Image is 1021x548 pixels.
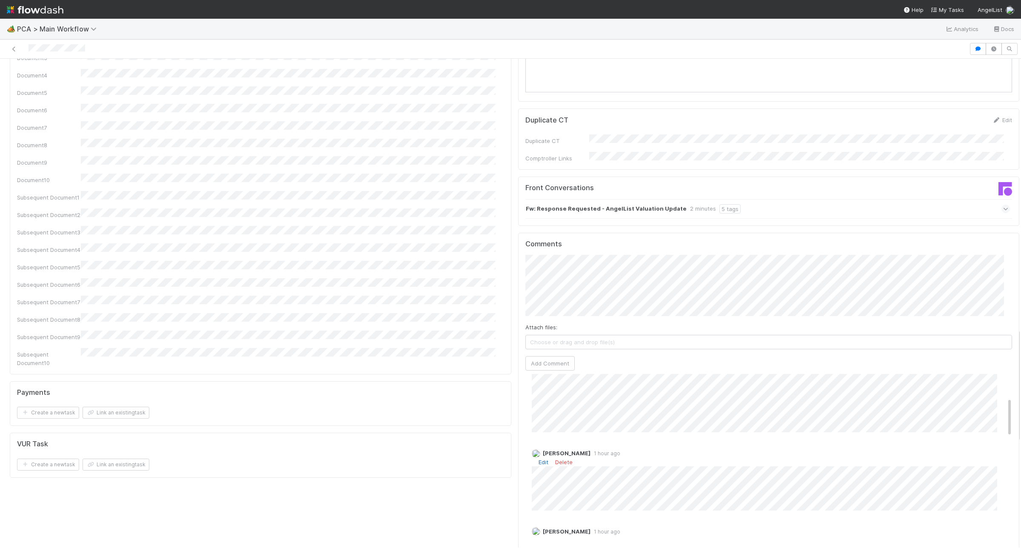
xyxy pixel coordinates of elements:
button: Create a newtask [17,459,79,471]
div: 2 minutes [690,204,716,214]
label: Attach files: [525,323,557,331]
a: Edit [539,459,548,465]
div: Document5 [17,88,81,97]
button: Add Comment [525,356,575,371]
h5: Comments [525,240,1012,248]
span: Choose or drag and drop file(s) [526,335,1012,349]
span: [PERSON_NAME] [543,450,590,457]
div: Subsequent Document1 [17,193,81,202]
span: AngelList [978,6,1002,13]
img: logo-inverted-e16ddd16eac7371096b0.svg [7,3,63,17]
div: Subsequent Document7 [17,298,81,306]
div: Document7 [17,123,81,132]
span: 🏕️ [7,25,15,32]
a: Docs [992,24,1014,34]
div: Subsequent Document6 [17,280,81,289]
div: Subsequent Document5 [17,263,81,271]
div: Subsequent Document9 [17,333,81,341]
img: avatar_8d06466b-a936-4205-8f52-b0cc03e2a179.png [1006,6,1014,14]
h5: Front Conversations [525,184,762,192]
span: PCA > Main Workflow [17,25,101,33]
img: avatar_8d06466b-a936-4205-8f52-b0cc03e2a179.png [532,449,540,458]
div: Subsequent Document10 [17,350,81,367]
a: Edit [992,117,1012,123]
button: Link an existingtask [83,407,149,419]
img: front-logo-b4b721b83371efbadf0a.svg [998,182,1012,196]
div: Document6 [17,106,81,114]
div: Subsequent Document2 [17,211,81,219]
div: Document10 [17,176,81,184]
div: Subsequent Document8 [17,315,81,324]
div: 5 tags [719,204,741,214]
h5: Duplicate CT [525,116,568,125]
div: Subsequent Document4 [17,245,81,254]
span: My Tasks [930,6,964,13]
span: [PERSON_NAME] [543,528,590,535]
a: Analytics [945,24,979,34]
button: Link an existingtask [83,459,149,471]
div: Document4 [17,71,81,80]
div: Document8 [17,141,81,149]
h5: Payments [17,388,50,397]
button: Create a newtask [17,407,79,419]
div: Help [903,6,924,14]
span: 1 hour ago [590,528,620,535]
strong: Fw: Response Requested - AngelList Valuation Update [526,204,687,214]
img: avatar_8d06466b-a936-4205-8f52-b0cc03e2a179.png [532,527,540,536]
div: Document9 [17,158,81,167]
div: Comptroller Links [525,154,589,163]
h5: VUR Task [17,440,48,448]
div: Subsequent Document3 [17,228,81,237]
a: My Tasks [930,6,964,14]
span: 1 hour ago [590,450,620,457]
a: Delete [555,459,573,465]
div: Duplicate CT [525,137,589,145]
